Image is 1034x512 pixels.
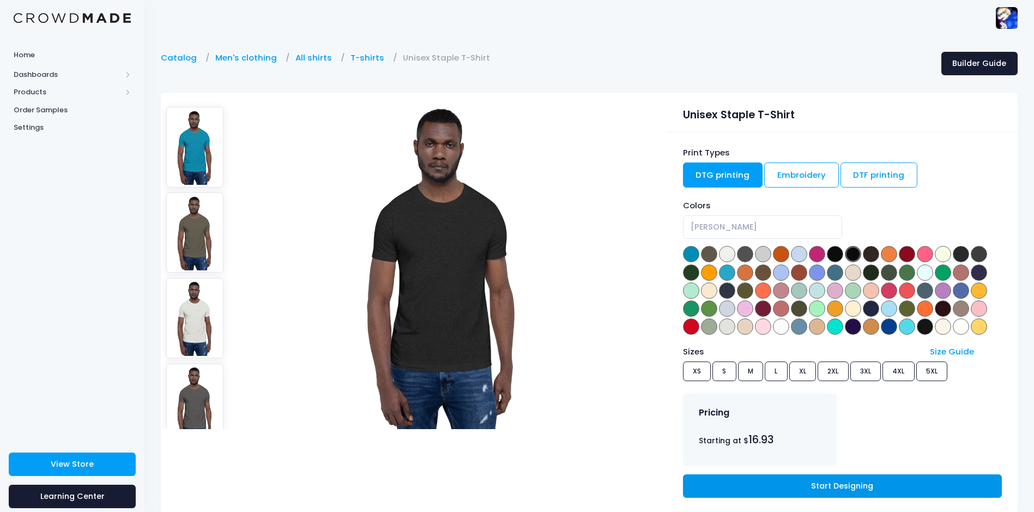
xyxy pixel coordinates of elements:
[14,122,131,133] span: Settings
[350,52,390,64] a: T-shirts
[683,200,1002,212] div: Colors
[699,432,821,448] div: Starting at $
[996,7,1018,29] img: User
[9,485,136,508] a: Learning Center
[51,459,94,469] span: View Store
[764,162,839,188] a: Embroidery
[14,87,122,98] span: Products
[14,13,131,23] img: Logo
[678,346,924,358] div: Sizes
[215,52,282,64] a: Men's clothing
[941,52,1018,75] a: Builder Guide
[691,221,757,233] span: Black Heather
[683,147,1002,159] div: Print Types
[683,102,1002,123] div: Unisex Staple T-Shirt
[40,491,105,502] span: Learning Center
[14,69,122,80] span: Dashboards
[161,52,202,64] a: Catalog
[683,215,843,239] span: Black Heather
[9,453,136,476] a: View Store
[748,432,773,447] span: 16.93
[683,474,1002,498] a: Start Designing
[14,105,131,116] span: Order Samples
[930,346,974,357] a: Size Guide
[840,162,918,188] a: DTF printing
[683,162,763,188] a: DTG printing
[14,50,131,61] span: Home
[403,52,495,64] a: Unisex Staple T-Shirt
[699,407,729,418] h4: Pricing
[295,52,337,64] a: All shirts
